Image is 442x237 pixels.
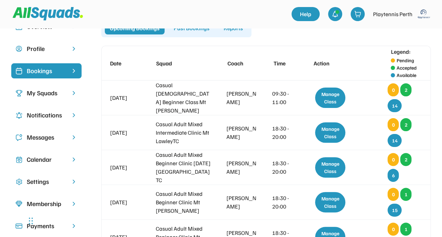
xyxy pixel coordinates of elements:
[332,11,339,18] img: bell-03%20%281%29.svg
[387,204,402,217] div: 15
[27,199,66,209] div: Membership
[354,11,361,18] img: shopping-cart-01%20%281%29.svg
[110,94,141,102] div: [DATE]
[156,59,212,68] div: Squad
[27,221,66,231] div: Payments
[226,159,258,176] div: [PERSON_NAME]
[27,110,66,120] div: Notifications
[396,64,416,71] div: Accepted
[15,156,23,163] img: Icon%20copy%207.svg
[387,223,399,236] div: 0
[387,134,402,147] div: 14
[396,71,416,79] div: Available
[274,59,299,68] div: Time
[387,99,402,112] div: 14
[226,89,258,106] div: [PERSON_NAME]
[226,124,258,141] div: [PERSON_NAME]
[15,112,23,119] img: Icon%20copy%204.svg
[27,177,66,186] div: Settings
[110,163,141,172] div: [DATE]
[15,134,23,141] img: Icon%20copy%205.svg
[15,200,23,207] img: Icon%20copy%208.svg
[387,169,399,182] div: 6
[315,192,345,212] div: Manage Class
[292,7,320,21] a: Help
[70,45,77,52] img: chevron-right.svg
[400,223,411,236] div: 1
[314,59,351,68] div: Action
[27,44,66,53] div: Profile
[373,10,412,18] div: Playtennis Perth
[400,83,411,96] div: 2
[156,120,212,145] div: Casual Adult Mixed Intermediate Clinic Mt LawleyTC
[156,81,212,115] div: Casual [DEMOGRAPHIC_DATA] Beginner Class Mt [PERSON_NAME]
[417,7,431,21] img: playtennis%20blue%20logo%201.png
[70,90,77,96] img: chevron-right.svg
[400,188,411,201] div: 1
[400,118,411,131] div: 2
[315,88,345,108] div: Manage Class
[27,155,66,164] div: Calendar
[272,194,297,211] div: 18:30 - 20:00
[169,22,214,34] div: Past Bookings
[27,88,66,98] div: My Squads
[15,45,23,52] img: user-circle.svg
[387,83,399,96] div: 0
[15,178,23,185] img: Icon%20copy%2016.svg
[15,68,23,75] img: Icon%20%2819%29.svg
[13,7,83,20] img: Squad%20Logo.svg
[219,22,248,34] div: Reports
[27,66,66,76] div: Bookings
[400,153,411,166] div: 2
[110,198,141,206] div: [DATE]
[70,156,77,163] img: chevron-right.svg
[70,112,77,118] img: chevron-right.svg
[156,190,212,215] div: Casual Adult Mixed Beginner Clinic Mt [PERSON_NAME]
[70,178,77,185] img: chevron-right.svg
[387,188,399,201] div: 0
[387,118,399,131] div: 0
[70,68,77,74] img: chevron-right%20copy%203.svg
[226,194,258,211] div: [PERSON_NAME]
[387,153,399,166] div: 0
[15,90,23,97] img: Icon%20copy%203.svg
[105,22,165,34] div: Upcoming Bookings
[391,47,410,56] div: Legend:
[110,128,141,137] div: [DATE]
[70,200,77,207] img: chevron-right.svg
[156,150,212,184] div: Casual Adult Mixed Beginner Clinic [DATE] [GEOGRAPHIC_DATA] TC
[315,122,345,143] div: Manage Class
[228,59,259,68] div: Coach
[396,57,414,64] div: Pending
[70,223,77,229] img: chevron-right.svg
[27,133,66,142] div: Messages
[272,159,297,176] div: 18:30 - 20:00
[110,59,141,68] div: Date
[70,134,77,141] img: chevron-right.svg
[272,124,297,141] div: 18:30 - 20:00
[315,157,345,178] div: Manage Class
[272,89,297,106] div: 09:30 - 11:00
